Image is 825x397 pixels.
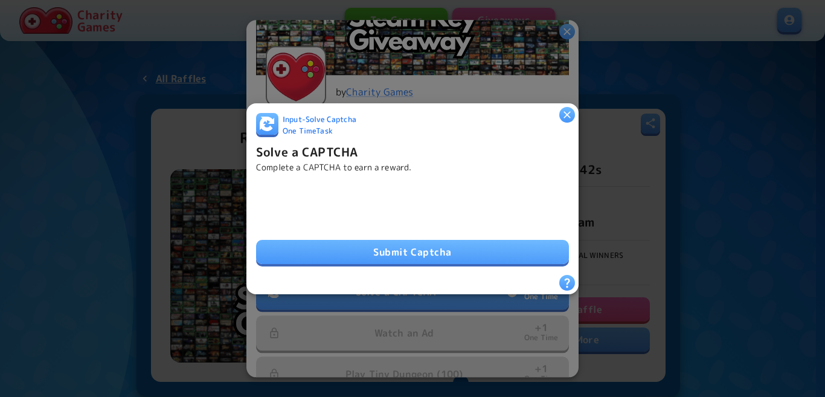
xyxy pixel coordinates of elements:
h6: Solve a CAPTCHA [256,141,358,161]
p: Complete a CAPTCHA to earn a reward. [256,161,411,173]
span: One Time Task [283,126,333,137]
button: Submit Captcha [256,240,569,264]
iframe: reCAPTCHA [256,183,440,230]
span: Input - Solve Captcha [283,114,356,126]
